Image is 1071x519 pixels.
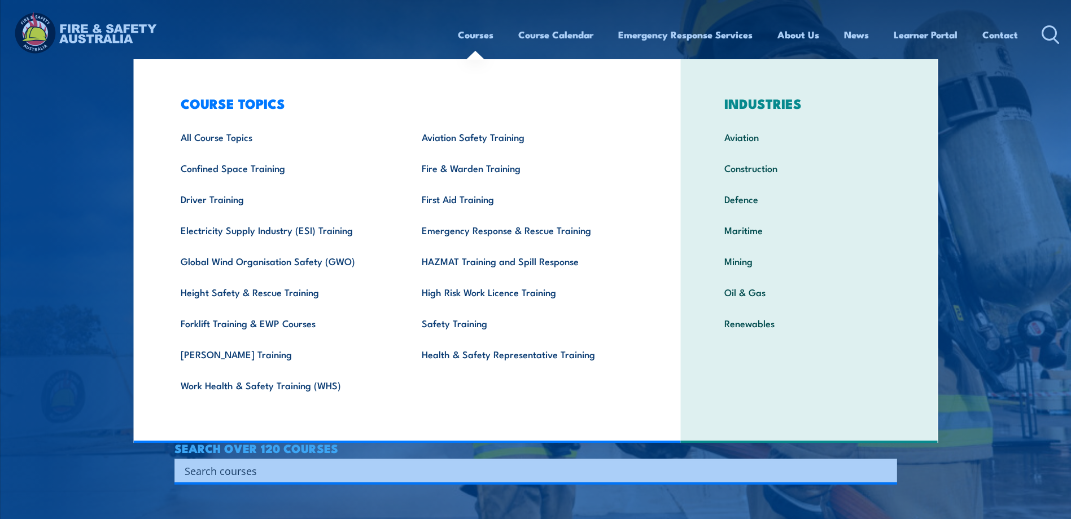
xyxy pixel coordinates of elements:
a: Height Safety & Rescue Training [163,276,404,307]
a: Oil & Gas [707,276,912,307]
a: Renewables [707,307,912,338]
a: Emergency Response & Rescue Training [404,214,645,245]
a: First Aid Training [404,183,645,214]
a: Forklift Training & EWP Courses [163,307,404,338]
a: High Risk Work Licence Training [404,276,645,307]
a: Confined Space Training [163,152,404,183]
input: Search input [185,462,872,479]
a: Courses [458,20,493,50]
a: Contact [982,20,1018,50]
h3: INDUSTRIES [707,95,912,111]
form: Search form [187,463,875,478]
button: Search magnifier button [877,463,893,478]
a: About Us [777,20,819,50]
a: Maritime [707,214,912,245]
a: Work Health & Safety Training (WHS) [163,370,404,401]
a: Aviation [707,121,912,152]
a: Defence [707,183,912,214]
a: [PERSON_NAME] Training [163,338,404,370]
a: Fire & Warden Training [404,152,645,183]
a: HAZMAT Training and Spill Response [404,245,645,276]
a: Global Wind Organisation Safety (GWO) [163,245,404,276]
a: Driver Training [163,183,404,214]
a: News [844,20,869,50]
a: Mining [707,245,912,276]
a: Learner Portal [894,20,958,50]
a: Construction [707,152,912,183]
h4: SEARCH OVER 120 COURSES [174,442,897,454]
a: Health & Safety Representative Training [404,338,645,370]
a: Emergency Response Services [618,20,753,50]
a: Aviation Safety Training [404,121,645,152]
h3: COURSE TOPICS [163,95,645,111]
a: All Course Topics [163,121,404,152]
a: Course Calendar [518,20,593,50]
a: Electricity Supply Industry (ESI) Training [163,214,404,245]
a: Safety Training [404,307,645,338]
